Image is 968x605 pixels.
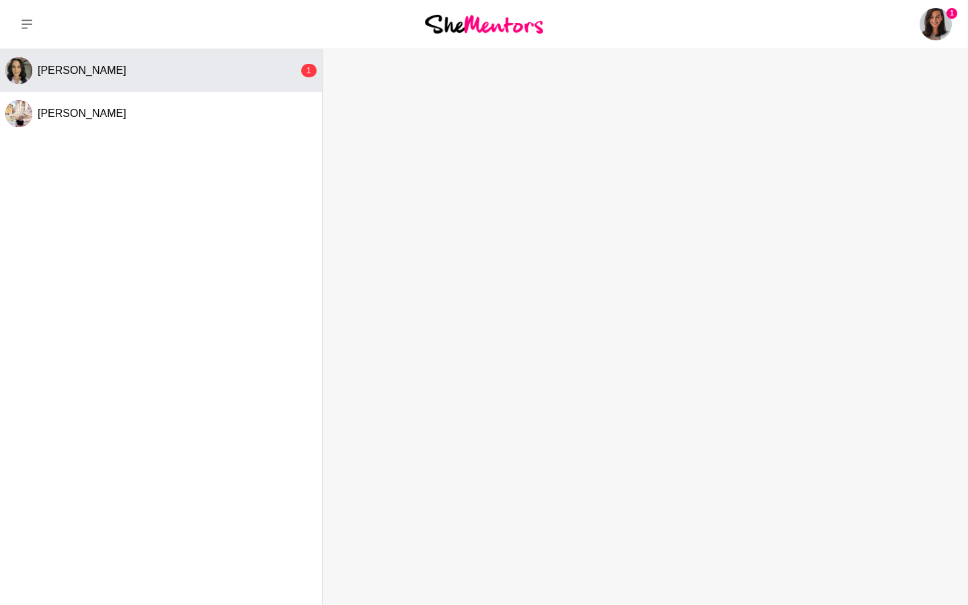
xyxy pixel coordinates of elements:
[425,15,543,33] img: She Mentors Logo
[946,8,957,19] span: 1
[5,100,32,127] div: Constance Murphy
[301,64,317,77] div: 1
[38,65,126,76] span: [PERSON_NAME]
[920,8,952,40] a: Honorata Janas1
[5,57,32,84] img: J
[5,100,32,127] img: C
[38,108,126,119] span: [PERSON_NAME]
[5,57,32,84] div: Jessica Lithoxoidis
[920,8,952,40] img: Honorata Janas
